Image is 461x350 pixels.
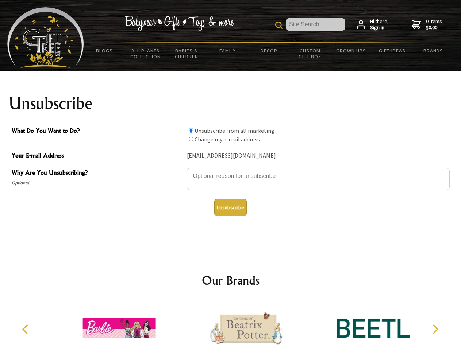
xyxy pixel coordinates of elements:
[125,16,234,31] img: Babywear - Gifts - Toys & more
[189,137,193,141] input: What Do You Want to Do?
[370,18,389,31] span: Hi there,
[187,168,450,190] textarea: Why Are You Unsubscribing?
[370,24,389,31] strong: Sign in
[357,18,389,31] a: Hi there,Sign in
[189,128,193,133] input: What Do You Want to Do?
[7,7,84,68] img: Babyware - Gifts - Toys and more...
[426,18,442,31] span: 0 items
[426,24,442,31] strong: $0.00
[427,321,443,337] button: Next
[207,43,249,58] a: Family
[195,136,260,143] label: Change my e-mail address
[286,18,345,31] input: Site Search
[12,151,183,162] span: Your E-mail Address
[275,22,283,29] img: product search
[125,43,166,64] a: All Plants Collection
[289,43,331,64] a: Custom Gift Box
[413,43,454,58] a: Brands
[84,43,125,58] a: BLOGS
[15,272,447,289] h2: Our Brands
[214,199,247,216] button: Unsubscribe
[248,43,289,58] a: Decor
[18,321,34,337] button: Previous
[12,168,183,179] span: Why Are You Unsubscribing?
[412,18,442,31] a: 0 items$0.00
[166,43,207,64] a: Babies & Children
[187,150,450,162] div: [EMAIL_ADDRESS][DOMAIN_NAME]
[12,126,183,137] span: What Do You Want to Do?
[195,127,274,134] label: Unsubscribe from all marketing
[12,179,183,187] span: Optional
[372,43,413,58] a: Gift Ideas
[330,43,372,58] a: Grown Ups
[9,95,453,112] h1: Unsubscribe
